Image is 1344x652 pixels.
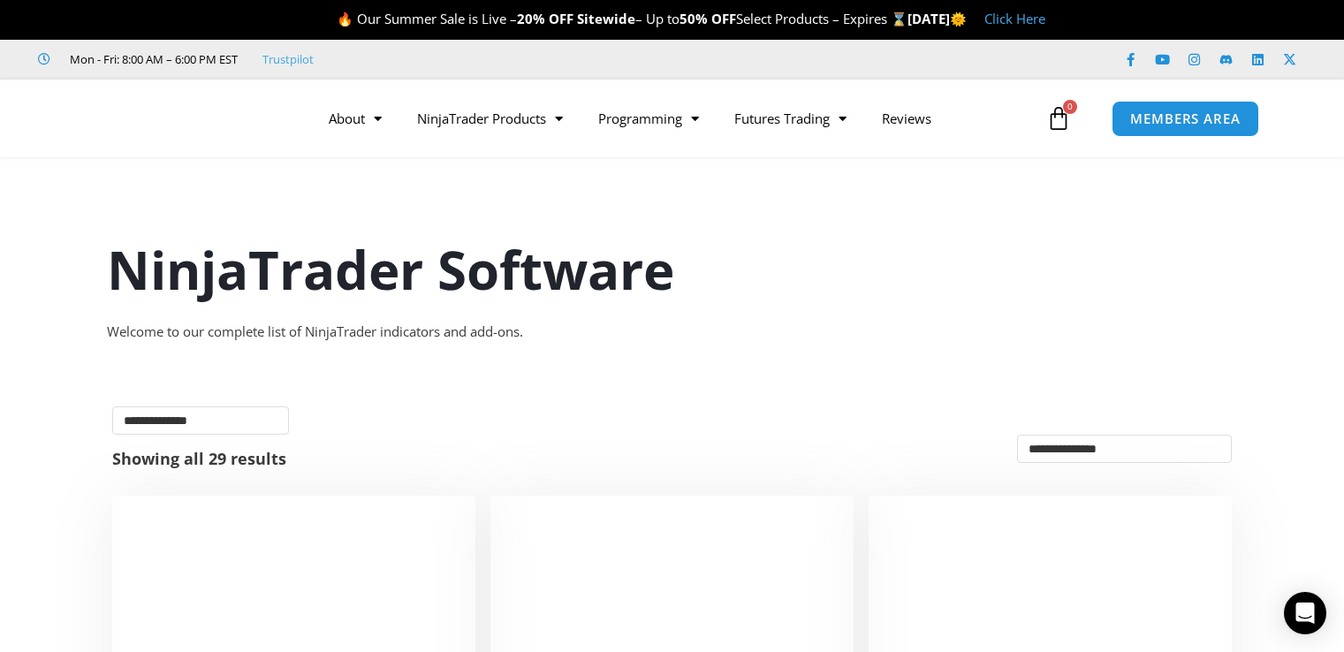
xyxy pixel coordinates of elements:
[262,49,314,70] a: Trustpilot
[907,10,967,27] strong: [DATE]
[399,98,581,139] a: NinjaTrader Products
[984,10,1045,27] a: Click Here
[107,320,1238,345] div: Welcome to our complete list of NinjaTrader indicators and add-ons.
[107,232,1238,307] h1: NinjaTrader Software
[577,10,635,27] strong: Sitewide
[581,98,717,139] a: Programming
[1020,93,1097,144] a: 0
[717,98,864,139] a: Futures Trading
[65,87,255,150] img: LogoAI | Affordable Indicators – NinjaTrader
[337,10,907,27] span: 🔥 Our Summer Sale is Live – – Up to Select Products – Expires ⌛
[1112,101,1259,137] a: MEMBERS AREA
[311,98,1042,139] nav: Menu
[65,49,238,70] span: Mon - Fri: 8:00 AM – 6:00 PM EST
[680,10,736,27] strong: 50% OFF
[1017,435,1232,463] select: Shop order
[1130,112,1241,125] span: MEMBERS AREA
[517,10,573,27] strong: 20% OFF
[311,98,399,139] a: About
[864,98,949,139] a: Reviews
[1284,592,1326,634] div: Open Intercom Messenger
[950,10,967,27] span: 🌞
[1063,100,1077,114] span: 0
[112,451,286,466] p: Showing all 29 results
